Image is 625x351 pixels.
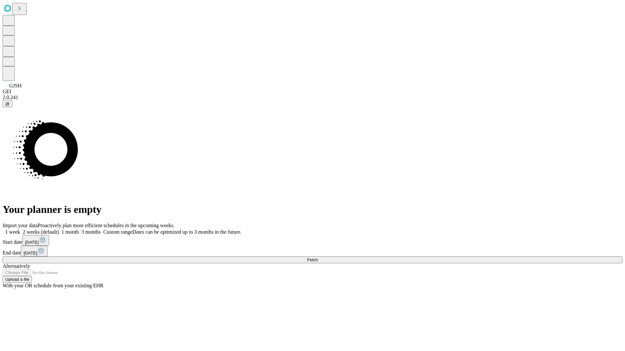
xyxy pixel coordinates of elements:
span: [DATE] [25,240,39,245]
span: GJSH [9,83,21,88]
button: [DATE] [21,246,48,256]
button: [DATE] [22,235,49,246]
button: @ [3,100,12,107]
span: 2 weeks (default) [23,229,59,235]
span: 1 week [5,229,20,235]
div: Start date [3,235,622,246]
span: Alternatively [3,263,30,269]
span: Custom range [103,229,132,235]
h1: Your planner is empty [3,203,622,215]
span: Dates can be optimized up to 3 months in the future. [132,229,242,235]
span: [DATE] [23,251,37,255]
span: @ [5,101,10,106]
span: With your OR schedule from your existing EHR [3,283,104,288]
div: GEI [3,89,622,95]
span: Fetch [307,257,318,262]
button: Upload a file [3,276,32,283]
div: 2.0.241 [3,95,622,100]
span: Import your data [3,223,38,228]
span: Proactively plan more efficient schedules in the upcoming weeks. [38,223,174,228]
div: End date [3,246,622,256]
button: Fetch [3,256,622,263]
span: 1 month [62,229,79,235]
span: 3 months [81,229,101,235]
